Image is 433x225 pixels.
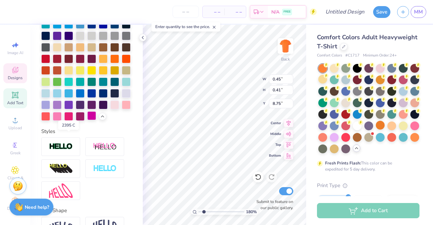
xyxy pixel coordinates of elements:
span: Clipart & logos [3,175,27,186]
img: Negative Space [93,165,117,173]
span: Bottom [269,153,281,158]
a: MM [411,6,426,18]
input: – – [173,6,199,18]
div: Text Shape [41,207,132,215]
span: Decorate [7,206,23,211]
span: Image AI [7,50,23,55]
span: N/A [271,8,279,16]
div: This color can be expedited for 5 day delivery. [325,160,408,172]
span: # C1717 [345,53,360,59]
span: MM [414,8,423,16]
span: Minimum Order: 24 + [363,53,397,59]
span: Add Text [7,100,23,106]
span: Middle [269,132,281,136]
img: Free Distort [49,183,73,198]
span: Designs [8,75,23,81]
div: Print Type [317,182,419,189]
span: Greek [10,150,21,156]
button: Save [373,6,390,18]
div: 2395 C [58,120,79,130]
span: Top [269,142,281,147]
span: – – [207,8,220,16]
span: Center [269,121,281,126]
input: Untitled Design [320,5,370,19]
strong: Fresh Prints Flash: [325,160,361,166]
span: Comfort Colors [317,53,342,59]
div: Embroidery [352,195,384,205]
strong: Need help? [25,204,49,210]
span: Comfort Colors Adult Heavyweight T-Shirt [317,33,417,50]
label: Submit to feature on our public gallery. [253,199,293,211]
span: Upload [8,125,22,131]
div: Enter quantity to see the price. [152,22,220,31]
div: Back [281,56,290,62]
div: Screen Print [317,195,350,205]
div: Styles [41,128,132,135]
img: Shadow [93,142,117,151]
div: Digital Print [386,195,419,205]
span: – – [228,8,242,16]
span: 180 % [246,209,257,215]
span: FREE [283,9,291,14]
img: Stroke [49,143,73,151]
img: 3d Illusion [49,163,73,174]
img: Back [279,39,292,53]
